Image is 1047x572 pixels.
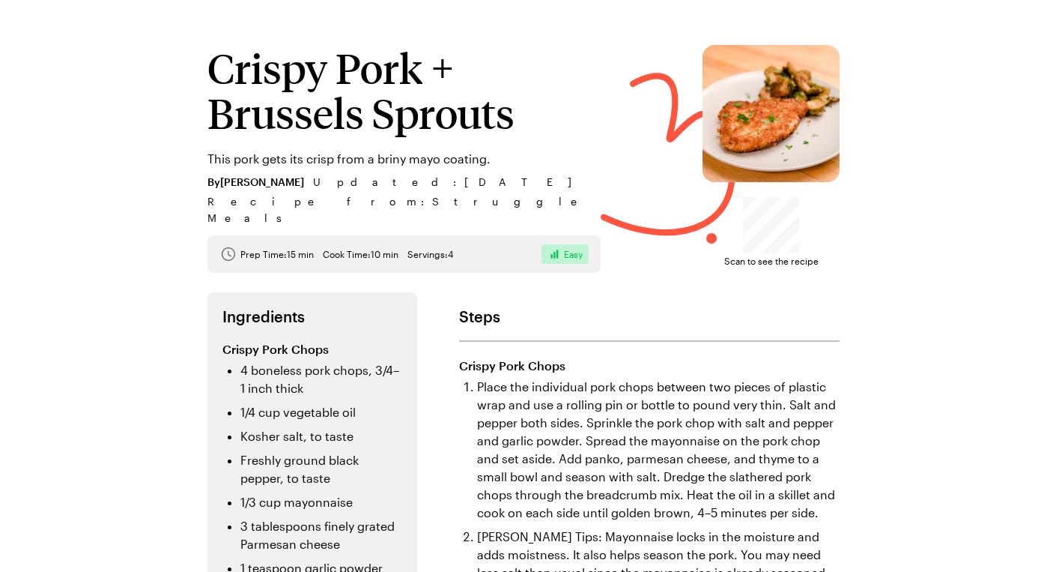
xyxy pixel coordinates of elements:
[459,357,840,375] h3: Crispy Pork Chops
[240,517,402,553] li: 3 tablespoons finely grated Parmesan cheese
[240,361,402,397] li: 4 boneless pork chops, 3/4–1 inch thick
[564,248,583,260] span: Easy
[207,45,601,135] h1: Crispy Pork + Brussels Sprouts
[222,340,402,358] h3: Crispy Pork Chops
[240,248,314,260] span: Prep Time: 15 min
[240,427,402,445] li: Kosher salt, to taste
[222,307,402,325] h2: Ingredients
[407,248,453,260] span: Servings: 4
[207,174,304,190] span: By [PERSON_NAME]
[240,451,402,487] li: Freshly ground black pepper, to taste
[313,174,586,190] span: Updated : [DATE]
[477,378,840,522] li: Place the individual pork chops between two pieces of plastic wrap and use a rolling pin or bottl...
[207,150,601,168] p: This pork gets its crisp from a briny mayo coating.
[240,493,402,511] li: 1/3 cup mayonnaise
[207,193,601,226] span: Recipe from: Struggle Meals
[724,253,819,268] span: Scan to see the recipe
[240,403,402,421] li: 1/4 cup vegetable oil
[459,307,840,325] h2: Steps
[702,45,840,182] img: Crispy Pork + Brussels Sprouts
[323,248,398,260] span: Cook Time: 10 min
